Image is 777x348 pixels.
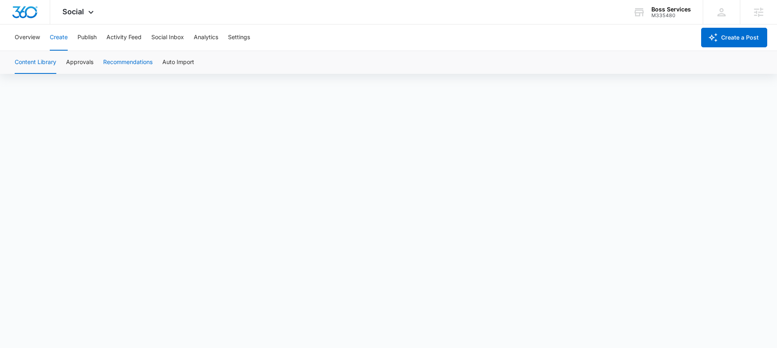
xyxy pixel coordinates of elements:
[651,13,691,18] div: account id
[151,24,184,51] button: Social Inbox
[103,51,153,74] button: Recommendations
[701,28,767,47] button: Create a Post
[228,24,250,51] button: Settings
[15,24,40,51] button: Overview
[62,7,84,16] span: Social
[66,51,93,74] button: Approvals
[77,24,97,51] button: Publish
[162,51,194,74] button: Auto Import
[15,51,56,74] button: Content Library
[194,24,218,51] button: Analytics
[651,6,691,13] div: account name
[50,24,68,51] button: Create
[106,24,142,51] button: Activity Feed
